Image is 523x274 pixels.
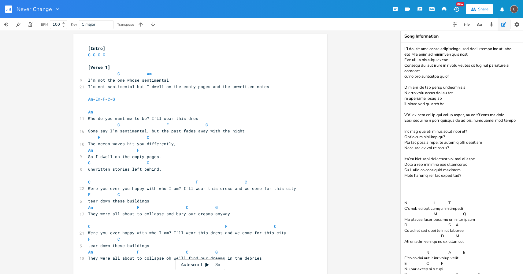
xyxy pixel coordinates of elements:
[215,205,218,210] span: G
[117,122,120,128] span: C
[137,249,139,255] span: F
[88,236,91,242] span: F
[88,109,93,115] span: Am
[113,96,115,102] span: G
[245,179,247,185] span: C
[478,6,488,12] div: Share
[17,6,52,12] span: Never Change
[450,4,462,15] button: New
[196,179,198,185] span: F
[98,52,100,57] span: C
[71,23,77,26] div: Key
[225,224,228,229] span: F
[88,198,149,204] span: tear down these buildings
[88,255,262,261] span: They were all about to collapse oh we'll find our dreams in the debries
[88,77,169,83] span: I'm not the one whose sentimental
[176,259,225,270] div: Autoscroll
[93,52,95,57] span: G
[88,154,161,159] span: So I dwell on the empty pages,
[88,96,117,102] span: - - - -
[88,224,91,229] span: C
[88,160,91,165] span: C
[510,5,518,13] div: edward
[82,22,95,27] span: C major
[215,249,218,255] span: G
[186,205,188,210] span: C
[147,71,152,76] span: Am
[88,192,91,197] span: F
[404,34,519,39] div: Song Information
[98,135,100,140] span: F
[103,52,105,57] span: G
[147,135,149,140] span: C
[510,2,518,16] button: E
[88,96,93,102] span: Am
[88,128,245,134] span: Some say I'm sentimental, but the past fades away with the night
[88,211,230,217] span: They were all about to collapse and bury our dreams anyway
[103,96,105,102] span: F
[274,224,276,229] span: C
[456,2,464,6] div: New
[88,65,110,70] span: [Verse 1]
[88,205,93,210] span: Am
[147,160,149,165] span: G
[88,116,198,121] span: Who do you want me to be? I'll wear this dres
[108,96,110,102] span: C
[88,46,105,51] span: [Intro]
[117,23,134,26] div: Transpose
[186,249,188,255] span: C
[88,147,93,153] span: Am
[95,96,100,102] span: Em
[41,23,48,26] div: BPM
[88,52,105,57] span: - - -
[88,249,93,255] span: Am
[117,71,120,76] span: C
[401,43,523,274] textarea: L’i dol sit ame conse adipiscinge, sed doeiu tempo inc ut labo etd M’a enim ad minimven quis nost...
[88,186,296,191] span: Were you ever you happy with who I am? I'll wear this dress and we come for this city
[88,52,91,57] span: C
[166,122,169,128] span: F
[88,179,91,185] span: C
[88,141,176,146] span: The ocean waves hit you differently,
[466,4,493,14] button: Share
[206,122,208,128] span: C
[212,259,223,270] div: 3x
[88,84,269,89] span: I'm not sentimental but I dwell on the empty pages and the unwritten notes
[117,236,120,242] span: C
[137,147,139,153] span: F
[137,205,139,210] span: F
[88,230,286,235] span: Were you ever happy with who I am? I'll wear this dress and we come for this city
[88,166,161,172] span: unwritten stories left behind.
[117,192,120,197] span: C
[88,243,149,248] span: tear down these buildings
